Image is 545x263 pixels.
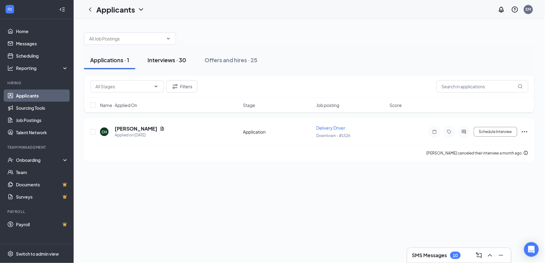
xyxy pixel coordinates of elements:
[243,102,255,108] span: Stage
[137,6,145,13] svg: ChevronDown
[7,251,13,257] svg: Settings
[16,166,68,178] a: Team
[16,65,69,71] div: Reporting
[7,209,67,214] div: Payroll
[524,242,539,257] div: Open Intercom Messenger
[526,7,531,12] div: SM
[102,129,107,135] div: CH
[100,102,137,108] span: Name · Applied On
[453,253,458,258] div: 10
[16,102,68,114] a: Sourcing Tools
[171,83,179,90] svg: Filter
[496,250,506,260] button: Minimize
[243,129,313,135] div: Application
[16,126,68,139] a: Talent Network
[317,102,340,108] span: Job posting
[16,157,63,163] div: Onboarding
[166,36,171,41] svg: ChevronDown
[16,114,68,126] a: Job Postings
[431,129,438,134] svg: Note
[16,218,68,231] a: PayrollCrown
[16,90,68,102] a: Applicants
[166,80,198,93] button: Filter Filters
[115,132,165,138] div: Applied on [DATE]
[7,145,67,150] div: Team Management
[446,129,453,134] svg: Tag
[390,102,402,108] span: Score
[436,80,528,93] input: Search in applications
[16,191,68,203] a: SurveysCrown
[460,129,468,134] svg: ActiveChat
[7,157,13,163] svg: UserCheck
[95,83,151,90] input: All Stages
[90,56,129,64] div: Applications · 1
[521,128,528,135] svg: Ellipses
[148,56,186,64] div: Interviews · 30
[486,252,494,259] svg: ChevronUp
[86,6,94,13] svg: ChevronLeft
[524,151,528,155] svg: Info
[511,6,519,13] svg: QuestionInfo
[475,252,483,259] svg: ComposeMessage
[7,65,13,71] svg: Analysis
[96,4,135,15] h1: Applicants
[7,6,13,12] svg: WorkstreamLogo
[16,251,59,257] div: Switch to admin view
[115,125,157,132] h5: [PERSON_NAME]
[518,84,523,89] svg: MagnifyingGlass
[7,80,67,86] div: Hiring
[89,35,163,42] input: All Job Postings
[485,250,495,260] button: ChevronUp
[412,252,447,259] h3: SMS Messages
[474,250,484,260] button: ComposeMessage
[154,84,159,89] svg: ChevronDown
[427,150,528,156] div: [PERSON_NAME] canceled their interview a month ago.
[16,37,68,50] a: Messages
[498,6,505,13] svg: Notifications
[317,133,351,138] span: Downtown - #1526
[16,50,68,62] a: Scheduling
[16,178,68,191] a: DocumentsCrown
[497,252,505,259] svg: Minimize
[16,25,68,37] a: Home
[160,126,165,131] svg: Document
[317,125,346,131] span: Delivery Driver
[474,127,517,137] button: Schedule Interview
[59,6,65,13] svg: Collapse
[205,56,257,64] div: Offers and hires · 25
